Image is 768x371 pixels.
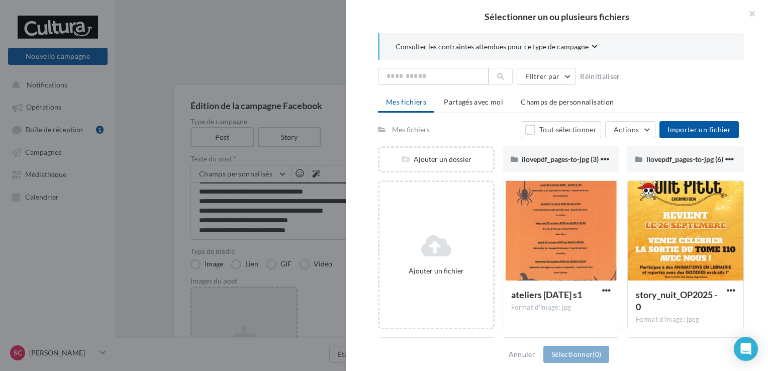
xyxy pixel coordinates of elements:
button: Réinitialiser [576,70,624,82]
button: Actions [605,121,655,138]
span: Actions [614,125,639,134]
button: Tout sélectionner [521,121,601,138]
div: Open Intercom Messenger [734,337,758,361]
span: ilovepdf_pages-to-jpg (3) [522,155,599,163]
div: Format d'image: jpeg [636,315,735,324]
div: Mes fichiers [392,125,430,135]
button: Filtrer par [517,68,576,85]
span: ilovepdf_pages-to-jpg (6) [646,155,723,163]
button: Sélectionner(0) [543,346,609,363]
button: Importer un fichier [659,121,739,138]
span: Mes fichiers [386,98,426,106]
div: Ajouter un fichier [383,266,489,276]
button: Annuler [505,348,539,360]
span: (0) [593,350,601,358]
h2: Sélectionner un ou plusieurs fichiers [362,12,752,21]
button: Consulter les contraintes attendues pour ce type de campagne [396,41,598,54]
span: Importer un fichier [667,125,731,134]
div: Format d'image: jpg [511,303,611,312]
span: Consulter les contraintes attendues pour ce type de campagne [396,42,589,52]
span: Champs de personnalisation [521,98,614,106]
div: Ajouter un dossier [379,154,493,164]
span: ateliers halloween s1 [511,289,582,300]
span: Partagés avec moi [444,98,503,106]
span: story_nuit_OP2025 - 0 [636,289,717,312]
